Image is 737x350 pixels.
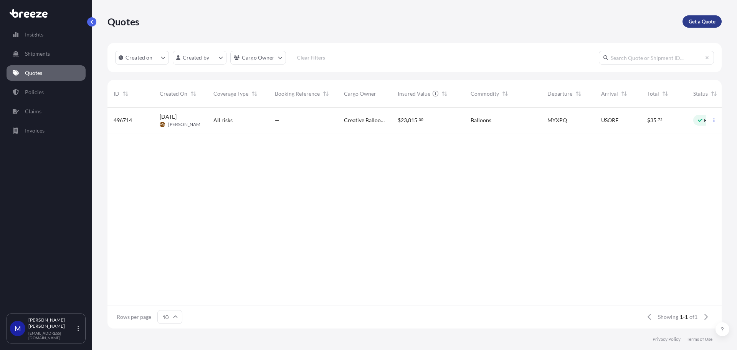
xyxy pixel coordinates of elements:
button: Sort [661,89,670,98]
span: MYXPQ [547,116,567,124]
a: Shipments [7,46,86,61]
button: Sort [189,89,198,98]
a: Insights [7,27,86,42]
span: $ [647,118,650,123]
span: 00 [419,118,423,121]
input: Search Quote or Shipment ID... [599,51,714,65]
p: Claims [25,108,41,115]
p: Insights [25,31,43,38]
a: Privacy Policy [653,336,681,342]
button: createdOn Filter options [115,51,169,65]
span: Departure [547,90,572,98]
button: Sort [440,89,449,98]
button: Sort [574,89,583,98]
span: 23 [401,118,407,123]
span: 72 [658,118,663,121]
span: Total [647,90,659,98]
button: Sort [121,89,130,98]
span: Created On [160,90,187,98]
span: 815 [408,118,417,123]
span: Status [693,90,708,98]
span: Arrival [601,90,618,98]
span: Insured Value [398,90,430,98]
span: Rows per page [117,313,151,321]
span: 1-1 [680,313,688,321]
span: of 1 [689,313,697,321]
span: 496714 [114,116,132,124]
a: Policies [7,85,86,100]
span: MW [160,121,165,128]
span: — [275,116,279,124]
span: [DATE] [160,113,177,121]
button: Sort [250,89,259,98]
span: Coverage Type [213,90,248,98]
button: Clear Filters [290,51,333,64]
p: Ready [704,117,717,123]
p: Clear Filters [297,54,325,61]
span: Showing [658,313,678,321]
span: Commodity [471,90,499,98]
span: Creative Balloons [344,116,385,124]
p: Quotes [25,69,42,77]
span: M [15,325,21,332]
span: [PERSON_NAME] [168,121,205,128]
p: Cargo Owner [242,54,275,61]
p: Created on [126,54,153,61]
span: , [407,118,408,123]
button: cargoOwner Filter options [230,51,286,65]
a: Terms of Use [687,336,712,342]
span: Booking Reference [275,90,320,98]
span: All risks [213,116,233,124]
button: Sort [501,89,510,98]
p: Invoices [25,127,45,134]
button: Sort [620,89,629,98]
span: USORF [601,116,618,124]
span: $ [398,118,401,123]
p: Policies [25,88,44,96]
p: [EMAIL_ADDRESS][DOMAIN_NAME] [28,331,76,340]
a: Claims [7,104,86,119]
span: Cargo Owner [344,90,376,98]
span: Balloons [471,116,491,124]
a: Quotes [7,65,86,81]
span: ID [114,90,119,98]
span: . [657,118,658,121]
button: Sort [709,89,719,98]
span: 35 [650,118,656,123]
p: Shipments [25,50,50,58]
p: [PERSON_NAME] [PERSON_NAME] [28,317,76,329]
p: Quotes [107,15,139,28]
a: Get a Quote [682,15,722,28]
button: createdBy Filter options [173,51,226,65]
p: Get a Quote [689,18,716,25]
a: Invoices [7,123,86,138]
button: Sort [321,89,330,98]
p: Created by [183,54,210,61]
